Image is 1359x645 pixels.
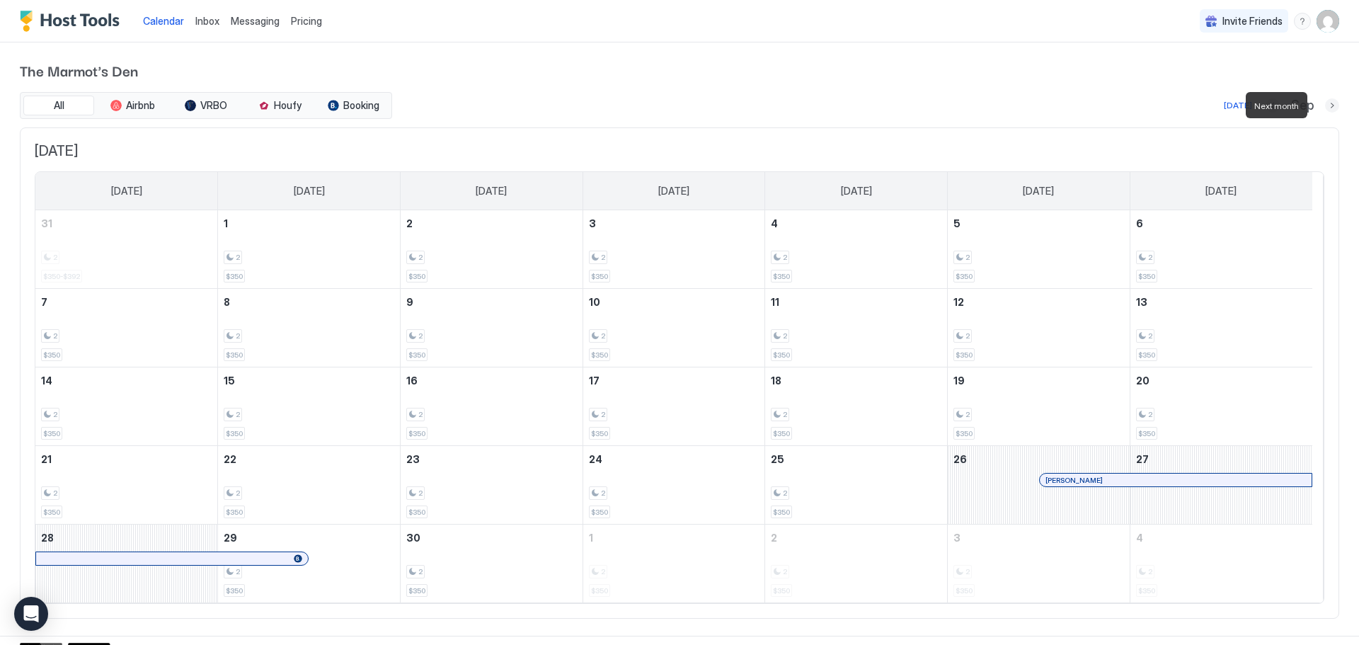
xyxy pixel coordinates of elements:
[41,296,47,308] span: 7
[827,172,886,210] a: Thursday
[765,289,947,315] a: September 11, 2025
[20,11,126,32] div: Host Tools Logo
[418,410,423,419] span: 2
[1136,217,1143,229] span: 6
[224,217,228,229] span: 1
[226,350,243,360] span: $350
[583,210,765,236] a: September 3, 2025
[591,429,608,438] span: $350
[401,367,583,394] a: September 16, 2025
[583,367,765,394] a: September 17, 2025
[418,253,423,262] span: 2
[1023,185,1054,198] span: [DATE]
[771,453,784,465] span: 25
[589,296,600,308] span: 10
[35,289,218,367] td: September 7, 2025
[783,410,787,419] span: 2
[601,331,605,341] span: 2
[1130,210,1312,289] td: September 6, 2025
[771,296,779,308] span: 11
[224,532,237,544] span: 29
[644,172,704,210] a: Wednesday
[948,210,1130,236] a: September 5, 2025
[1130,367,1312,446] td: September 20, 2025
[948,289,1130,367] td: September 12, 2025
[589,453,602,465] span: 24
[583,210,765,289] td: September 3, 2025
[1222,15,1283,28] span: Invite Friends
[953,453,967,465] span: 26
[291,15,322,28] span: Pricing
[41,453,52,465] span: 21
[54,99,64,112] span: All
[1138,350,1155,360] span: $350
[765,446,947,472] a: September 25, 2025
[400,446,583,525] td: September 23, 2025
[401,446,583,472] a: September 23, 2025
[1148,253,1152,262] span: 2
[41,532,54,544] span: 28
[218,525,401,603] td: September 29, 2025
[583,446,765,472] a: September 24, 2025
[948,446,1130,525] td: September 26, 2025
[583,289,765,367] td: September 10, 2025
[589,217,596,229] span: 3
[773,508,790,517] span: $350
[143,13,184,28] a: Calendar
[583,367,765,446] td: September 17, 2025
[1130,210,1312,236] a: September 6, 2025
[143,15,184,27] span: Calendar
[956,350,973,360] span: $350
[948,525,1130,603] td: October 3, 2025
[1009,172,1068,210] a: Friday
[401,525,583,551] a: September 30, 2025
[1136,296,1147,308] span: 13
[218,289,400,315] a: September 8, 2025
[236,410,240,419] span: 2
[948,367,1130,394] a: September 19, 2025
[1130,289,1312,315] a: September 13, 2025
[591,272,608,281] span: $350
[408,350,425,360] span: $350
[953,296,964,308] span: 12
[765,367,948,446] td: September 18, 2025
[195,15,219,27] span: Inbox
[783,253,787,262] span: 2
[236,489,240,498] span: 2
[226,508,243,517] span: $350
[765,446,948,525] td: September 25, 2025
[35,367,218,446] td: September 14, 2025
[400,367,583,446] td: September 16, 2025
[1130,525,1312,551] a: October 4, 2025
[773,429,790,438] span: $350
[783,331,787,341] span: 2
[236,567,240,576] span: 2
[226,272,243,281] span: $350
[53,410,57,419] span: 2
[35,367,217,394] a: September 14, 2025
[218,446,400,472] a: September 22, 2025
[1317,10,1339,33] div: User profile
[53,489,57,498] span: 2
[35,446,217,472] a: September 21, 2025
[1138,429,1155,438] span: $350
[1148,331,1152,341] span: 2
[53,331,57,341] span: 2
[1205,185,1237,198] span: [DATE]
[406,453,420,465] span: 23
[601,410,605,419] span: 2
[841,185,872,198] span: [DATE]
[406,375,418,387] span: 16
[35,525,218,603] td: September 28, 2025
[771,532,777,544] span: 2
[953,217,961,229] span: 5
[965,253,970,262] span: 2
[583,525,765,551] a: October 1, 2025
[953,532,961,544] span: 3
[773,350,790,360] span: $350
[226,429,243,438] span: $350
[400,210,583,289] td: September 2, 2025
[294,185,325,198] span: [DATE]
[1045,476,1103,485] span: [PERSON_NAME]
[1130,525,1312,603] td: October 4, 2025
